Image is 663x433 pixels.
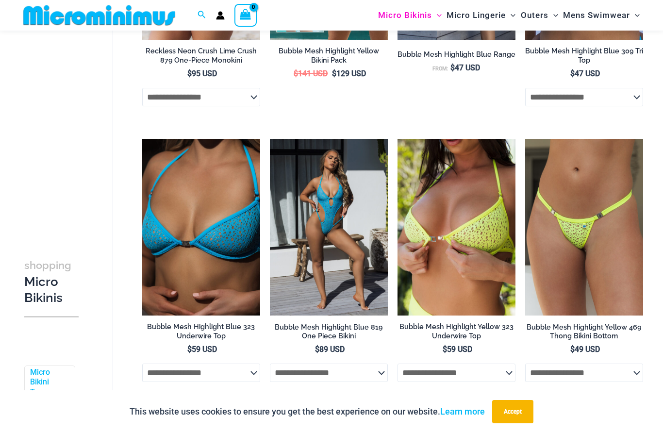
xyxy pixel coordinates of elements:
img: Bubble Mesh Highlight Blue 819 One Piece 01 [270,139,388,316]
a: Mens SwimwearMenu ToggleMenu Toggle [561,3,642,28]
a: Bubble Mesh Highlight Blue 819 One Piece 01Bubble Mesh Highlight Blue 819 One Piece 03Bubble Mesh... [270,139,388,316]
h2: Bubble Mesh Highlight Blue 309 Tri Top [525,47,643,65]
a: Bubble Mesh Highlight Yellow 469 Thong 02Bubble Mesh Highlight Yellow 309 Tri Top 469 Thong 03Bub... [525,139,643,316]
a: Bubble Mesh Highlight Blue 323 Underwire Top [142,322,260,344]
a: Bubble Mesh Highlight Blue 323 Underwire Top 01Bubble Mesh Highlight Blue 323 Underwire Top 421 M... [142,139,260,316]
span: $ [187,345,192,354]
span: shopping [24,259,71,271]
h3: Micro Bikinis [24,257,79,306]
img: Bubble Mesh Highlight Yellow 323 Underwire Top 01 [398,139,515,316]
a: Micro LingerieMenu ToggleMenu Toggle [444,3,518,28]
a: Learn more [440,406,485,416]
h2: Bubble Mesh Highlight Blue 819 One Piece Bikini [270,323,388,341]
h2: Bubble Mesh Highlight Yellow 323 Underwire Top [398,322,515,340]
bdi: 129 USD [332,69,366,78]
span: Micro Bikinis [378,3,432,28]
span: $ [570,345,575,354]
a: Bubble Mesh Highlight Yellow 323 Underwire Top 01Bubble Mesh Highlight Yellow 323 Underwire Top 4... [398,139,515,316]
span: $ [294,69,298,78]
a: Bubble Mesh Highlight Yellow 469 Thong Bikini Bottom [525,323,643,345]
a: Micro Bikini Tops [30,367,67,398]
span: $ [187,69,192,78]
bdi: 95 USD [187,69,217,78]
img: MM SHOP LOGO FLAT [19,4,179,26]
button: Accept [492,400,533,423]
a: Micro BikinisMenu ToggleMenu Toggle [376,3,444,28]
a: Account icon link [216,11,225,20]
a: Bubble Mesh Highlight Blue 819 One Piece Bikini [270,323,388,345]
bdi: 47 USD [450,63,480,72]
span: Menu Toggle [548,3,558,28]
img: Bubble Mesh Highlight Yellow 469 Thong 02 [525,139,643,316]
h2: Bubble Mesh Highlight Blue 323 Underwire Top [142,322,260,340]
a: OutersMenu ToggleMenu Toggle [518,3,561,28]
img: Bubble Mesh Highlight Blue 323 Underwire Top 01 [142,139,260,316]
span: $ [443,345,447,354]
span: Menu Toggle [432,3,442,28]
h2: Bubble Mesh Highlight Yellow 469 Thong Bikini Bottom [525,323,643,341]
span: Micro Lingerie [447,3,506,28]
span: Mens Swimwear [563,3,630,28]
bdi: 47 USD [570,69,600,78]
span: $ [315,345,319,354]
bdi: 59 USD [443,345,472,354]
bdi: 141 USD [294,69,328,78]
bdi: 49 USD [570,345,600,354]
span: Menu Toggle [630,3,640,28]
a: Search icon link [198,9,206,21]
h2: Bubble Mesh Highlight Blue Range [398,50,515,59]
h2: Bubble Mesh Highlight Yellow Bikini Pack [270,47,388,65]
a: Bubble Mesh Highlight Yellow 323 Underwire Top [398,322,515,344]
a: Bubble Mesh Highlight Blue 309 Tri Top [525,47,643,68]
p: This website uses cookies to ensure you get the best experience on our website. [130,404,485,419]
span: $ [332,69,336,78]
a: Bubble Mesh Highlight Blue Range [398,50,515,63]
h2: Reckless Neon Crush Lime Crush 879 One-Piece Monokini [142,47,260,65]
a: Reckless Neon Crush Lime Crush 879 One-Piece Monokini [142,47,260,68]
span: Outers [521,3,548,28]
iframe: TrustedSite Certified [24,33,112,227]
bdi: 89 USD [315,345,345,354]
span: $ [450,63,455,72]
a: Bubble Mesh Highlight Yellow Bikini Pack [270,47,388,68]
span: From: [432,66,448,72]
nav: Site Navigation [374,1,644,29]
a: View Shopping Cart, empty [234,4,257,26]
span: $ [570,69,575,78]
bdi: 59 USD [187,345,217,354]
span: Menu Toggle [506,3,515,28]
